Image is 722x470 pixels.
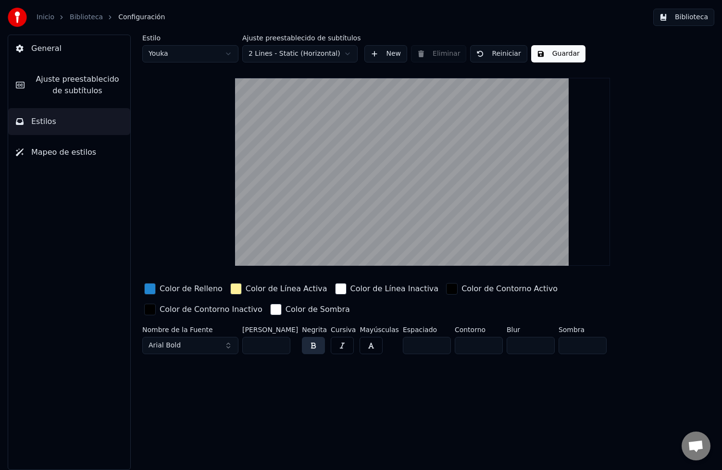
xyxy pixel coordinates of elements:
span: General [31,43,62,54]
div: Color de Relleno [160,283,223,295]
button: Color de Relleno [142,281,224,297]
label: Mayúsculas [360,326,398,333]
div: Color de Línea Activa [246,283,327,295]
span: Arial Bold [149,341,181,350]
label: [PERSON_NAME] [242,326,298,333]
img: youka [8,8,27,27]
button: Color de Contorno Inactivo [142,302,264,317]
div: Color de Contorno Activo [461,283,558,295]
a: Inicio [37,12,54,22]
label: Blur [507,326,555,333]
label: Estilo [142,35,238,41]
label: Ajuste preestablecido de subtítulos [242,35,361,41]
label: Sombra [559,326,607,333]
label: Nombre de la Fuente [142,326,238,333]
button: Color de Contorno Activo [444,281,560,297]
a: Biblioteca [70,12,103,22]
button: Color de Línea Inactiva [333,281,441,297]
span: Estilos [31,116,56,127]
button: Color de Sombra [268,302,352,317]
label: Cursiva [331,326,356,333]
button: General [8,35,130,62]
span: Configuración [118,12,165,22]
div: Color de Contorno Inactivo [160,304,262,315]
span: Mapeo de estilos [31,147,96,158]
div: Color de Línea Inactiva [350,283,439,295]
span: Ajuste preestablecido de subtítulos [32,74,123,97]
div: Color de Sombra [286,304,350,315]
button: New [364,45,407,62]
button: Mapeo de estilos [8,139,130,166]
button: Color de Línea Activa [228,281,329,297]
label: Espaciado [403,326,451,333]
label: Negrita [302,326,327,333]
div: Chat abierto [682,432,710,460]
button: Estilos [8,108,130,135]
button: Reiniciar [470,45,527,62]
button: Ajuste preestablecido de subtítulos [8,66,130,104]
button: Biblioteca [653,9,714,26]
label: Contorno [455,326,503,333]
button: Guardar [531,45,585,62]
nav: breadcrumb [37,12,165,22]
